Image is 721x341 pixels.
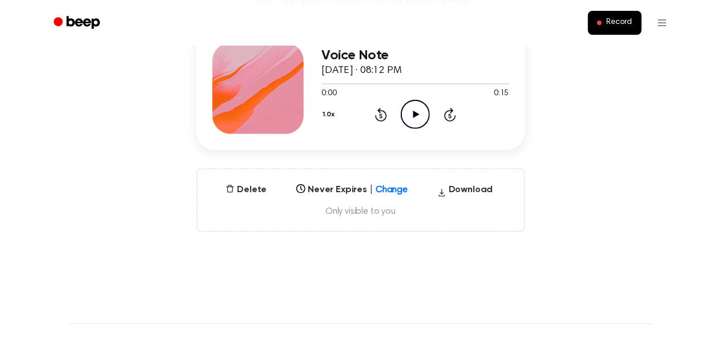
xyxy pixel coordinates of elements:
span: 0:15 [494,88,509,100]
span: [DATE] · 08:12 PM [322,66,402,76]
button: Open menu [649,9,676,36]
h3: Voice Note [322,48,509,63]
button: Delete [221,183,271,197]
button: Record [588,11,641,35]
a: Beep [46,12,110,34]
button: Download [433,183,498,201]
button: 1.0x [322,105,339,124]
span: 0:00 [322,88,337,100]
span: Only visible to you [211,206,510,217]
span: Record [606,18,632,28]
